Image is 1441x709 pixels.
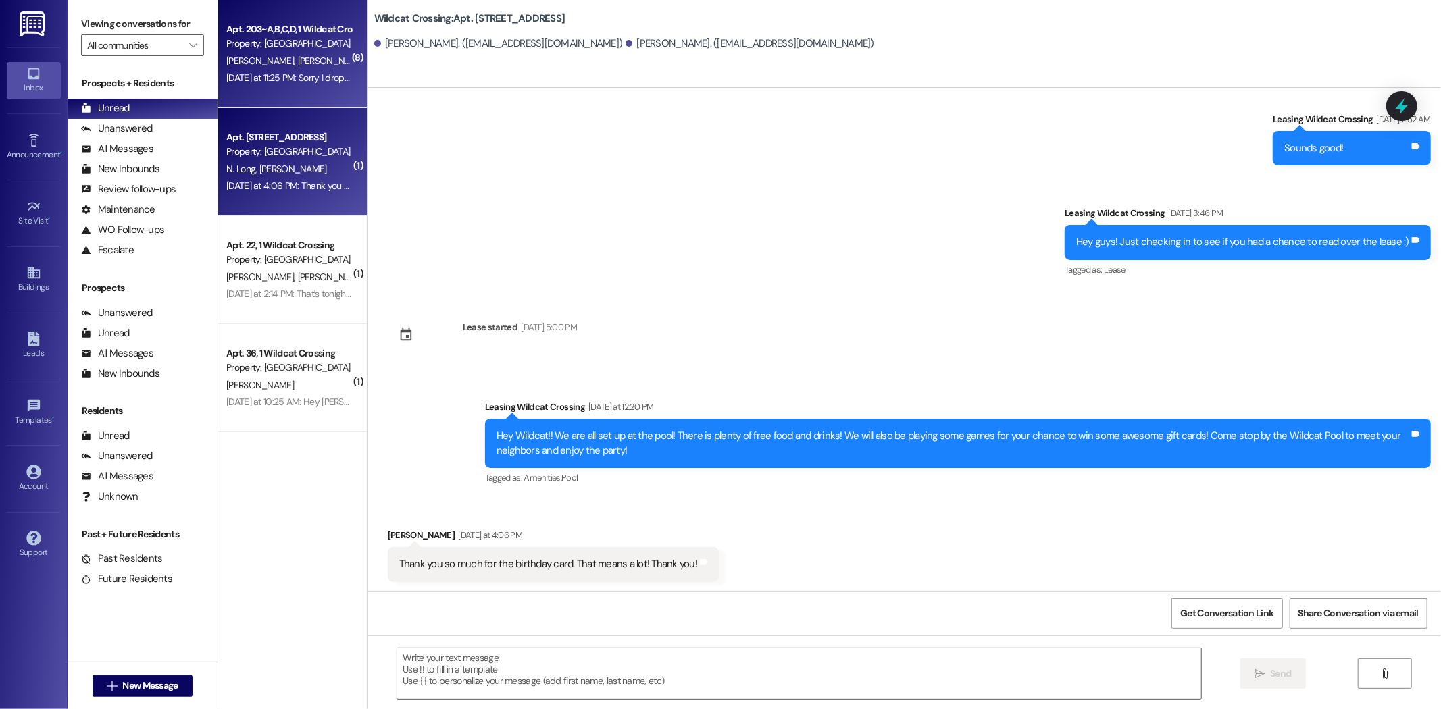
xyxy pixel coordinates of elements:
[107,681,117,691] i: 
[226,379,294,391] span: [PERSON_NAME]
[1255,668,1265,679] i: 
[7,394,61,431] a: Templates •
[81,449,153,463] div: Unanswered
[1380,668,1390,679] i: 
[585,400,653,414] div: [DATE] at 12:20 PM
[81,552,163,566] div: Past Residents
[626,36,874,51] div: [PERSON_NAME]. ([EMAIL_ADDRESS][DOMAIN_NAME])
[122,679,178,693] span: New Message
[226,253,351,267] div: Property: [GEOGRAPHIC_DATA]
[81,490,138,504] div: Unknown
[226,145,351,159] div: Property: [GEOGRAPHIC_DATA]
[52,413,54,423] span: •
[463,320,518,334] div: Lease started
[399,557,697,571] div: Thank you so much for the birthday card. That means a lot! Thank you!
[7,327,61,364] a: Leads
[1171,598,1282,629] button: Get Conversation Link
[1240,658,1306,689] button: Send
[1373,112,1431,126] div: [DATE] 11:52 AM
[1165,206,1223,220] div: [DATE] 3:46 PM
[374,11,565,26] b: Wildcat Crossing: Apt. [STREET_ADDRESS]
[226,180,578,192] div: [DATE] at 4:06 PM: Thank you so much for the birthday card. That means a lot! Thank you!
[1065,206,1431,225] div: Leasing Wildcat Crossing
[1273,112,1431,131] div: Leasing Wildcat Crossing
[226,22,351,36] div: Apt. 203~A,B,C,D, 1 Wildcat Crossing
[388,528,719,547] div: [PERSON_NAME]
[497,429,1409,458] div: Hey Wildcat!! We are all set up at the pool! There is plenty of free food and drinks! We will als...
[81,367,159,381] div: New Inbounds
[226,271,298,283] span: [PERSON_NAME]
[87,34,182,56] input: All communities
[81,326,130,340] div: Unread
[93,675,193,697] button: New Message
[226,396,567,408] div: [DATE] at 10:25 AM: Hey [PERSON_NAME], what's the rent grace period for September?
[1104,264,1126,275] span: Lease
[81,142,153,156] div: All Messages
[81,223,164,237] div: WO Follow-ups
[81,14,204,34] label: Viewing conversations for
[68,281,218,295] div: Prospects
[81,243,134,257] div: Escalate
[1298,606,1419,621] span: Share Conversation via email
[226,130,351,145] div: Apt. [STREET_ADDRESS]
[81,306,153,320] div: Unanswered
[297,55,369,67] span: [PERSON_NAME]
[259,163,326,175] span: [PERSON_NAME]
[7,527,61,563] a: Support
[226,238,351,253] div: Apt. 22, 1 Wildcat Crossing
[81,182,176,196] div: Review follow-ups
[81,203,155,217] div: Maintenance
[226,346,351,361] div: Apt. 36, 1 Wildcat Crossing
[1180,606,1273,621] span: Get Conversation Link
[226,36,351,51] div: Property: [GEOGRAPHIC_DATA]
[68,76,218,90] div: Prospects + Residents
[81,122,153,136] div: Unanswered
[485,468,1431,488] div: Tagged as:
[7,461,61,497] a: Account
[68,527,218,542] div: Past + Future Residents
[81,162,159,176] div: New Inbounds
[226,163,259,175] span: N. Long
[1065,260,1431,280] div: Tagged as:
[297,271,365,283] span: [PERSON_NAME]
[60,148,62,157] span: •
[517,320,577,334] div: [DATE] 5:00 PM
[81,429,130,443] div: Unread
[20,11,47,36] img: ResiDesk Logo
[561,472,578,483] span: Pool
[49,214,51,224] span: •
[81,572,172,586] div: Future Residents
[68,404,218,418] div: Residents
[189,40,197,51] i: 
[226,361,351,375] div: Property: [GEOGRAPHIC_DATA]
[1076,235,1409,249] div: Hey guys! Just checking in to see if you had a chance to read over the lease :)
[1270,666,1291,681] span: Send
[1290,598,1427,629] button: Share Conversation via email
[374,36,623,51] div: [PERSON_NAME]. ([EMAIL_ADDRESS][DOMAIN_NAME])
[455,528,522,542] div: [DATE] at 4:06 PM
[226,288,357,300] div: [DATE] at 2:14 PM: That's tonight??
[226,55,298,67] span: [PERSON_NAME]
[7,195,61,232] a: Site Visit •
[7,261,61,298] a: Buildings
[81,469,153,483] div: All Messages
[81,346,153,361] div: All Messages
[524,472,562,483] span: Amenities ,
[1284,141,1343,155] div: Sounds good!
[226,72,627,84] div: [DATE] at 11:25 PM: Sorry I dropped off [PERSON_NAME] and [PERSON_NAME] I just locked the door 😭
[485,400,1431,419] div: Leasing Wildcat Crossing
[81,101,130,115] div: Unread
[7,62,61,99] a: Inbox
